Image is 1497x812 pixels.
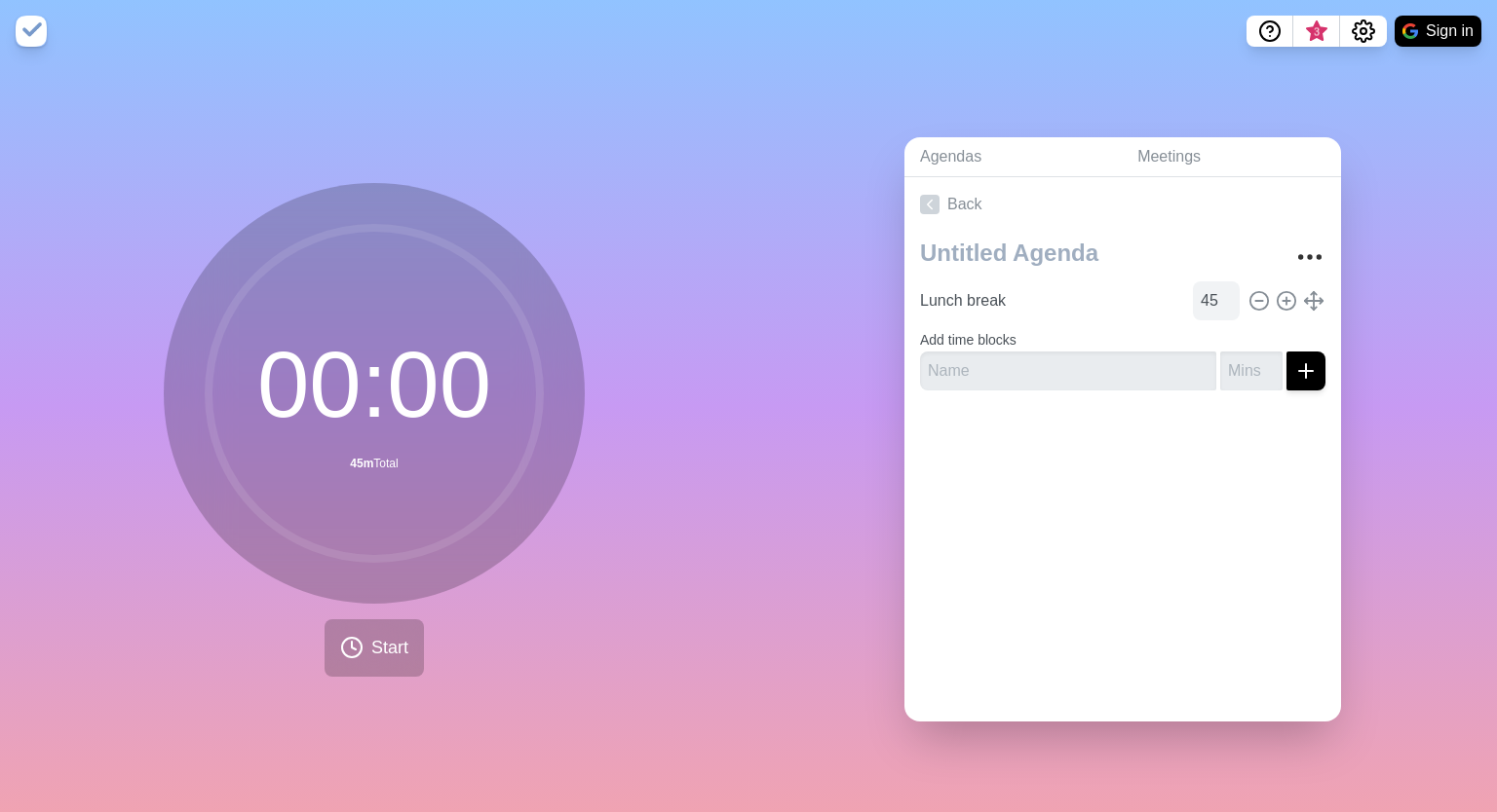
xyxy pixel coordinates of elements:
[1193,281,1240,320] input: Mins
[1309,24,1324,40] span: 3
[920,351,1216,390] input: Name
[1293,16,1340,47] button: What’s new
[904,137,1122,177] a: Agendas
[16,16,47,47] img: timeblocks logo
[920,332,1017,348] label: Add time blocks
[912,281,1189,320] input: Name
[1122,137,1341,177] a: Meetings
[1290,238,1329,277] button: More
[1395,16,1481,47] button: Sign in
[1340,16,1387,47] button: Settings
[1402,23,1418,39] img: google logo
[904,177,1341,232] a: Back
[1247,16,1293,47] button: Help
[371,635,408,661] span: Start
[1220,351,1283,390] input: Mins
[325,619,424,677] button: Start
